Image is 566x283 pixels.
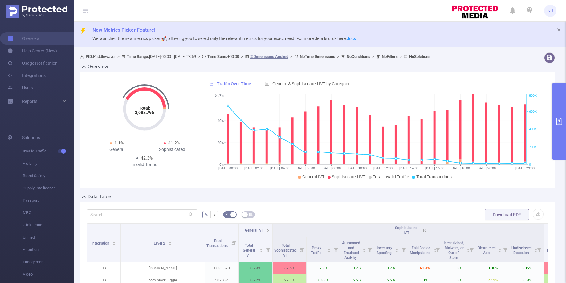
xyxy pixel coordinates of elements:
span: > [239,54,245,59]
p: JS [87,262,120,274]
tspan: [DATE] 16:00 [425,166,444,170]
tspan: [DATE] 20:00 [477,166,496,170]
p: 1,083,590 [205,262,238,274]
i: icon: caret-down [112,243,116,245]
span: Sophisticated IVT [332,174,365,179]
i: Filter menu [433,237,442,262]
span: Unified [23,231,74,244]
span: Total Sophisticated IVT [274,243,297,257]
i: icon: line-chart [209,82,214,86]
p: 1.4% [340,262,374,274]
span: > [370,54,376,59]
span: MRC [23,207,74,219]
tspan: [DATE] 18:00 [451,166,470,170]
i: icon: caret-down [328,250,331,252]
i: Filter menu [298,237,306,262]
span: New Metrics Picker Feature! [92,27,155,33]
u: 2 Dimensions Applied [250,54,288,59]
tspan: 40% [218,119,224,123]
span: 41.2% [168,140,180,145]
span: Sophisticated IVT [395,226,417,235]
span: Total Transactions [416,174,452,179]
tspan: 200K [529,145,537,149]
p: 0.06% [476,262,510,274]
b: No Solutions [409,54,430,59]
tspan: [DATE] 23:00 [515,166,535,170]
span: Obstructed Ads [478,246,496,255]
p: 62.5% [273,262,306,274]
span: General IVT [245,228,264,232]
p: 61.4% [408,262,442,274]
i: icon: thunderbolt [80,28,86,34]
span: Visibility [23,157,74,170]
tspan: [DATE] 10:00 [348,166,367,170]
p: 1.4% [374,262,408,274]
span: > [116,54,121,59]
tspan: 600K [529,110,537,114]
div: Sort [534,248,538,251]
i: icon: caret-up [112,241,116,242]
i: icon: caret-up [260,248,263,249]
span: > [398,54,404,59]
p: [DOMAIN_NAME] [121,262,205,274]
b: No Conditions [347,54,370,59]
h2: Overview [88,63,108,71]
i: icon: bar-chart [265,82,269,86]
b: No Filters [382,54,398,59]
span: Falsified or Manipulated [410,246,431,255]
i: icon: caret-up [168,241,172,242]
i: icon: bg-colors [225,212,229,216]
i: icon: close [557,28,561,32]
input: Search... [87,209,197,219]
span: Brand Safety [23,170,74,182]
span: NJ [548,5,553,17]
div: Sort [168,241,172,244]
i: Filter menu [399,237,408,262]
span: > [335,54,341,59]
span: General & Sophisticated IVT by Category [272,81,349,86]
div: Sort [466,248,470,251]
span: # [213,212,216,217]
span: > [288,54,294,59]
i: Filter menu [535,237,544,262]
div: Sort [362,248,366,251]
tspan: [DATE] 00:00 [218,166,238,170]
i: icon: caret-down [168,243,172,245]
tspan: 0% [219,163,224,167]
span: Automated and Emulated Activity [342,241,360,260]
a: docs [347,36,356,41]
i: icon: caret-up [395,248,399,249]
span: Undisclosed Detection [511,246,532,255]
button: Download PDF [485,209,529,220]
b: Time Range: [127,54,149,59]
p: 2.2% [307,262,340,274]
div: Sort [395,248,399,251]
i: icon: caret-down [467,250,470,252]
a: Integrations [7,69,46,82]
span: > [196,54,202,59]
span: Click Fraud [23,219,74,231]
span: General IVT [302,174,324,179]
i: icon: caret-up [498,248,502,249]
span: Engagement [23,256,74,268]
span: We launched the new metrics picker 🚀, allowing you to select only the relevant metrics for your e... [92,36,356,41]
p: 0.28% [239,262,272,274]
div: Sophisticated [145,146,200,153]
i: Filter menu [365,237,374,262]
span: Reports [22,99,37,104]
a: Help Center (New) [7,45,57,57]
div: Invalid Traffic [117,161,172,168]
span: % [205,212,208,217]
a: Users [7,82,33,94]
tspan: 20% [218,141,224,145]
div: Sort [112,241,116,244]
tspan: [DATE] 14:00 [399,166,418,170]
b: Time Zone: [207,54,227,59]
tspan: 0 [529,163,531,167]
span: Total Transactions [206,239,229,248]
h2: Data Table [88,193,111,200]
i: Filter menu [264,237,272,262]
i: icon: caret-up [467,248,470,249]
span: Total General IVT [243,243,255,257]
span: Passport [23,194,74,207]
